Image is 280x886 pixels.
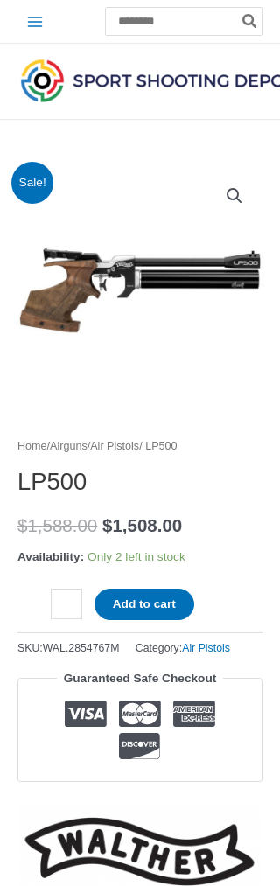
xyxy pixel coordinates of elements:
span: $ [102,515,112,535]
a: View full-screen image gallery [219,180,250,212]
button: Add to cart [94,589,194,620]
img: LP500 Economy [17,168,262,413]
h1: LP500 [17,468,262,497]
bdi: 1,508.00 [102,515,182,535]
span: SKU: [17,638,119,659]
input: Product quantity [51,589,82,619]
span: Sale! [11,162,53,204]
span: Category: [136,638,230,659]
span: Availability: [17,550,84,563]
span: $ [17,515,27,535]
legend: Guaranteed Safe Checkout [57,667,224,689]
nav: Breadcrumb [17,436,262,457]
button: Search [239,8,262,35]
a: Air Pistols [90,440,139,452]
a: Home [17,440,47,452]
span: Only 2 left in stock [87,550,185,563]
button: Main menu toggle [17,4,52,38]
span: WAL.2854767M [43,642,120,654]
a: Air Pistols [182,642,230,654]
bdi: 1,588.00 [17,515,97,535]
a: Airguns [50,440,87,452]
